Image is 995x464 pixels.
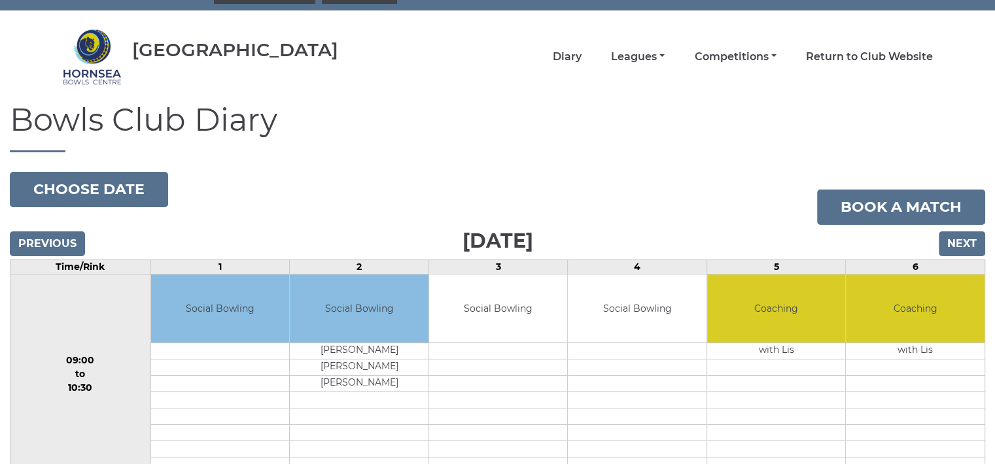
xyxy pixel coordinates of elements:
[10,231,85,256] input: Previous
[817,190,985,225] a: Book a match
[290,359,428,376] td: [PERSON_NAME]
[290,259,429,274] td: 2
[707,274,846,343] td: Coaching
[10,103,985,152] h1: Bowls Club Diary
[151,274,290,343] td: Social Bowling
[707,343,846,359] td: with Lis
[10,172,168,207] button: Choose date
[568,274,707,343] td: Social Bowling
[568,259,707,274] td: 4
[290,343,428,359] td: [PERSON_NAME]
[846,259,985,274] td: 6
[694,50,776,64] a: Competitions
[428,259,568,274] td: 3
[290,274,428,343] td: Social Bowling
[290,376,428,392] td: [PERSON_NAME]
[63,27,122,86] img: Hornsea Bowls Centre
[806,50,933,64] a: Return to Club Website
[707,259,846,274] td: 5
[429,274,568,343] td: Social Bowling
[10,259,151,274] td: Time/Rink
[611,50,665,64] a: Leagues
[132,40,338,60] div: [GEOGRAPHIC_DATA]
[846,274,985,343] td: Coaching
[553,50,582,64] a: Diary
[846,343,985,359] td: with Lis
[939,231,985,256] input: Next
[150,259,290,274] td: 1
